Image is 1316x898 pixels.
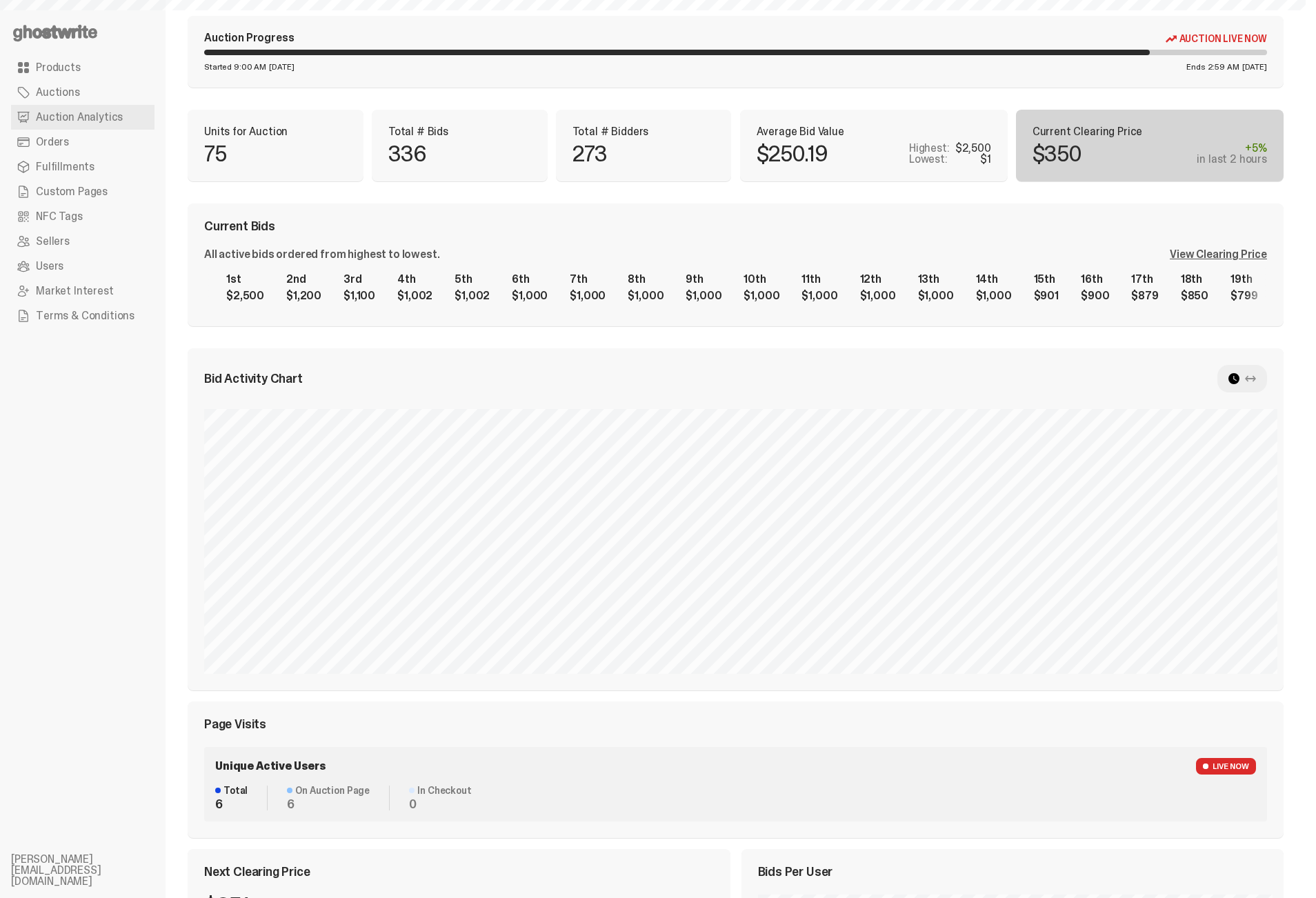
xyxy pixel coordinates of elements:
[455,290,490,301] div: $1,002
[343,290,375,301] div: $1,100
[1179,33,1267,44] span: Auction Live Now
[11,55,154,80] a: Products
[976,290,1012,301] div: $1,000
[286,274,321,285] div: 2nd
[1186,63,1239,71] span: Ends 2:59 AM
[11,854,177,887] li: [PERSON_NAME][EMAIL_ADDRESS][DOMAIN_NAME]
[801,290,837,301] div: $1,000
[204,32,294,44] div: Auction Progress
[512,274,548,285] div: 6th
[11,254,154,279] a: Users
[287,798,370,810] dd: 6
[1081,290,1109,301] div: $900
[1131,290,1158,301] div: $879
[572,126,715,137] p: Total # Bidders
[343,274,375,285] div: 3rd
[1242,63,1267,71] span: [DATE]
[628,274,664,285] div: 8th
[226,290,264,301] div: $2,500
[11,229,154,254] a: Sellers
[36,261,63,272] span: Users
[1197,154,1267,165] div: in last 2 hours
[36,286,114,297] span: Market Interest
[980,154,991,165] div: $1
[215,761,326,772] span: Unique Active Users
[11,279,154,303] a: Market Interest
[204,249,439,260] div: All active bids ordered from highest to lowest.
[570,290,606,301] div: $1,000
[409,786,471,795] dt: In Checkout
[36,211,83,222] span: NFC Tags
[744,290,779,301] div: $1,000
[397,290,432,301] div: $1,002
[976,274,1012,285] div: 14th
[388,143,427,165] p: 336
[11,154,154,179] a: Fulfillments
[36,112,123,123] span: Auction Analytics
[1196,758,1256,775] span: LIVE NOW
[36,186,108,197] span: Custom Pages
[36,310,134,321] span: Terms & Conditions
[909,154,948,165] p: Lowest:
[11,179,154,204] a: Custom Pages
[1034,274,1059,285] div: 15th
[287,786,370,795] dt: On Auction Page
[11,105,154,130] a: Auction Analytics
[758,866,833,878] span: Bids Per User
[11,204,154,229] a: NFC Tags
[269,63,294,71] span: [DATE]
[686,274,721,285] div: 9th
[226,274,264,285] div: 1st
[215,786,248,795] dt: Total
[11,303,154,328] a: Terms & Conditions
[686,290,721,301] div: $1,000
[11,130,154,154] a: Orders
[512,290,548,301] div: $1,000
[388,126,531,137] p: Total # Bids
[1230,290,1257,301] div: $799
[204,220,275,232] span: Current Bids
[455,274,490,285] div: 5th
[1033,126,1267,137] p: Current Clearing Price
[36,87,80,98] span: Auctions
[1181,290,1208,301] div: $850
[1033,143,1082,165] p: $350
[1170,249,1267,260] div: View Clearing Price
[918,274,954,285] div: 13th
[955,143,991,154] div: $2,500
[204,63,266,71] span: Started 9:00 AM
[1034,290,1059,301] div: $901
[909,143,950,154] p: Highest:
[409,798,471,810] dd: 0
[204,143,226,165] p: 75
[11,80,154,105] a: Auctions
[36,236,70,247] span: Sellers
[860,274,896,285] div: 12th
[397,274,432,285] div: 4th
[1131,274,1158,285] div: 17th
[1197,143,1267,154] div: +5%
[36,62,81,73] span: Products
[801,274,837,285] div: 11th
[918,290,954,301] div: $1,000
[204,866,310,878] span: Next Clearing Price
[215,798,248,810] dd: 6
[286,290,321,301] div: $1,200
[36,161,94,172] span: Fulfillments
[204,126,347,137] p: Units for Auction
[204,372,303,385] span: Bid Activity Chart
[570,274,606,285] div: 7th
[36,137,69,148] span: Orders
[572,143,608,165] p: 273
[204,718,266,730] span: Page Visits
[757,143,828,165] p: $250.19
[757,126,991,137] p: Average Bid Value
[860,290,896,301] div: $1,000
[628,290,664,301] div: $1,000
[1181,274,1208,285] div: 18th
[1081,274,1109,285] div: 16th
[1230,274,1257,285] div: 19th
[744,274,779,285] div: 10th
